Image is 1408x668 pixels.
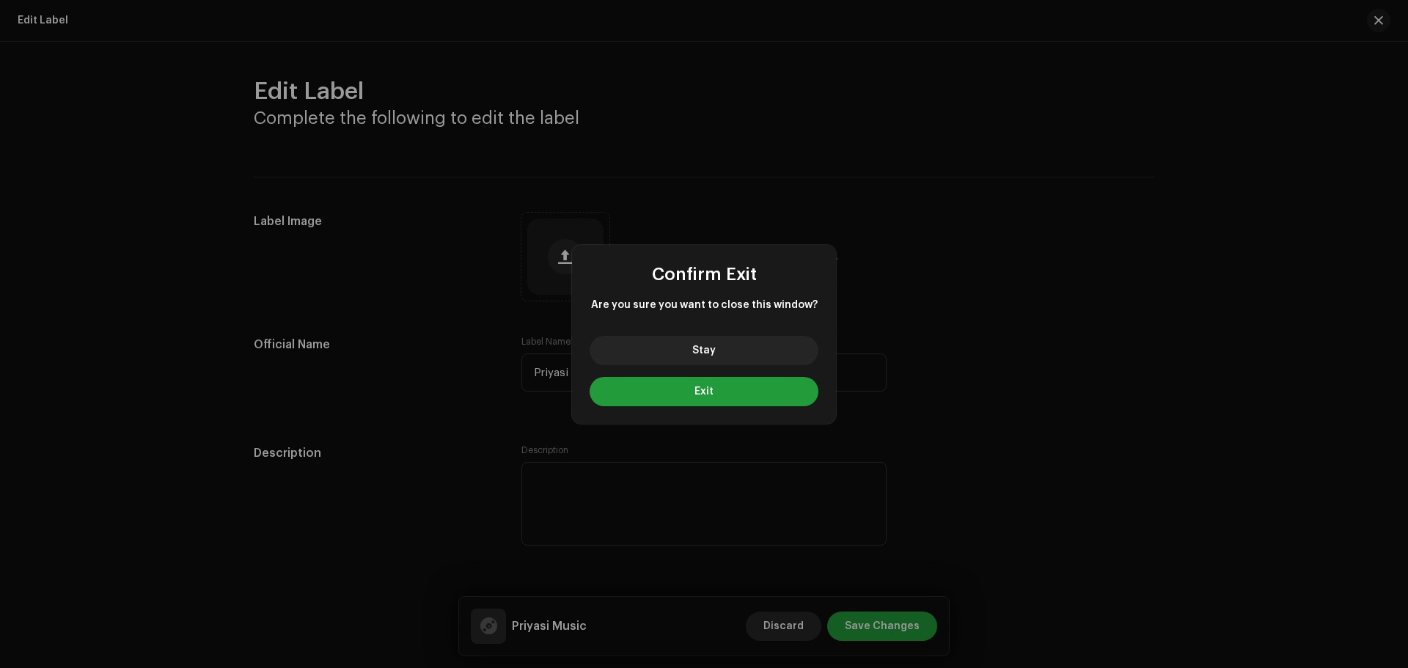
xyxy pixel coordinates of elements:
span: Confirm Exit [652,265,757,283]
span: Exit [694,386,714,397]
span: Stay [692,345,716,356]
button: Exit [590,377,818,406]
button: Stay [590,336,818,365]
span: Are you sure you want to close this window? [590,298,818,312]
